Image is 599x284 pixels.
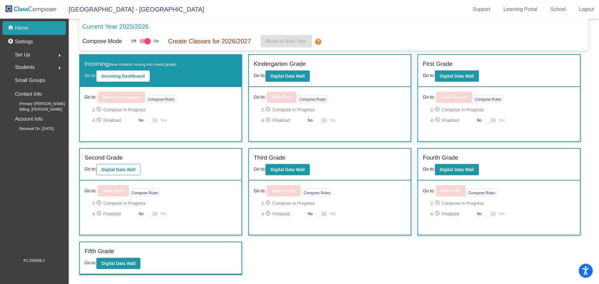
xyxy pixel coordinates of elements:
span: 4. Finalized [261,117,305,124]
span: On [154,38,159,44]
span: Go to: [423,73,435,78]
p: Small Groups [15,76,45,85]
span: 2. Compose In Progress [92,200,237,207]
button: New Second [436,92,472,103]
button: New Kindergarten [98,92,145,103]
a: School [545,4,571,14]
span: Students [15,63,35,72]
button: Compose Rules [146,95,176,103]
mat-icon: arrow_right [56,64,63,72]
span: 4. Finalized [92,117,135,124]
button: New Fourth [267,185,301,196]
a: Learning Portal [499,4,543,14]
mat-icon: help [314,38,322,46]
b: New Second [441,95,467,100]
span: 4. Finalized [261,210,305,218]
label: Third Grade [254,153,285,162]
button: Incoming Dashboard [96,70,150,82]
span: Yes [329,210,336,218]
mat-icon: check_circle [96,210,103,218]
mat-icon: check_circle [265,106,272,113]
span: Yes [329,117,336,124]
span: Go to: [254,188,265,194]
p: Compose Mode [82,37,122,46]
span: Primary: [PERSON_NAME] [9,101,65,107]
mat-icon: settings [7,38,15,46]
b: Digital Data Wall [270,74,304,79]
span: 2. Compose In Progress [431,106,575,113]
button: Digital Data Wall [96,164,140,175]
button: New First [267,92,296,103]
mat-icon: check_circle [265,210,272,218]
button: Move to Next Year [261,35,312,47]
span: No [308,211,313,217]
mat-icon: check_circle [96,200,103,207]
button: Digital Data Wall [265,164,309,175]
b: Digital Data Wall [101,261,135,266]
a: Logout [574,4,599,14]
span: 4. Finalized [431,117,474,124]
span: No [477,118,482,123]
span: Go to: [423,188,435,194]
button: Compose Rules [302,189,332,196]
mat-icon: arrow_right [56,52,63,59]
span: Off [131,38,136,44]
b: New First [272,95,291,100]
span: Move to Next Year [266,38,307,44]
p: Account Info [15,115,43,123]
button: Compose Rules [298,95,327,103]
span: 2. Compose In Progress [261,200,406,207]
span: Go to: [85,260,96,265]
b: Incoming Dashboard [101,74,145,79]
label: Incoming [85,60,176,69]
label: Second Grade [85,153,123,162]
span: Go to: [423,166,435,171]
span: No [477,211,482,217]
b: New Fifth [441,188,461,193]
b: New Kindergarten [103,95,140,100]
button: Compose Rules [473,95,503,103]
span: 2. Compose In Progress [261,106,406,113]
label: Kindergarten Grade [254,60,306,69]
span: Yes [160,117,167,124]
span: Go to: [85,166,96,171]
p: Home [15,24,28,32]
button: Digital Data Wall [435,70,479,82]
span: Go to: [85,73,96,78]
button: Digital Data Wall [265,70,309,82]
p: Settings [15,38,33,46]
span: Renewal On: [DATE] [9,126,54,132]
span: (New students moving into lowest grade) [109,62,176,67]
span: 2. Compose In Progress [431,200,575,207]
b: Digital Data Wall [101,167,135,172]
label: Fourth Grade [423,153,458,162]
button: Compose Rules [467,189,497,196]
span: Go to: [85,188,96,194]
b: Digital Data Wall [440,167,474,172]
span: No [139,118,144,123]
p: Current Year 2025/2026 [82,22,149,31]
span: 4. Finalized [92,210,135,218]
span: [GEOGRAPHIC_DATA] - [GEOGRAPHIC_DATA] [62,4,204,14]
mat-icon: check_circle [434,117,442,124]
mat-icon: check_circle [96,106,103,113]
span: Yes [499,117,505,124]
button: Compose Rules [130,189,160,196]
span: Go to: [254,166,265,171]
mat-icon: check_circle [96,117,103,124]
b: New Fourth [272,188,296,193]
b: Digital Data Wall [270,167,304,172]
a: Support [468,4,495,14]
mat-icon: check_circle [434,200,442,207]
span: Yes [160,210,167,218]
span: 4. Finalized [431,210,474,218]
b: New Third [103,188,124,193]
span: No [308,118,313,123]
mat-icon: check_circle [434,106,442,113]
mat-icon: check_circle [265,117,272,124]
span: Go to: [85,94,96,100]
span: Go to: [423,94,435,100]
button: New Third [98,185,129,196]
span: Go to: [254,73,265,78]
p: Create Classes for 2026/2027 [168,36,251,46]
